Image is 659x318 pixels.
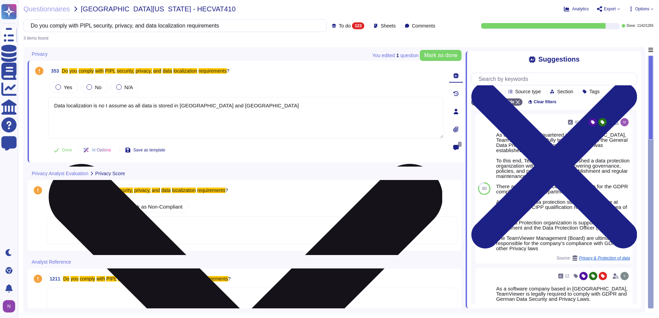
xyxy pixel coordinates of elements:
[32,52,48,56] span: Privacy
[424,53,457,58] span: Mark as done
[412,23,435,28] span: Comments
[420,50,462,61] button: Mark as done
[95,68,104,74] mark: with
[69,68,77,74] mark: you
[637,24,653,28] span: 1142 / 1265
[163,68,172,74] mark: data
[564,6,589,12] button: Analytics
[79,68,94,74] mark: comply
[95,84,101,90] span: No
[47,188,58,193] span: 794
[62,68,68,74] mark: Do
[620,118,629,126] img: user
[32,171,88,176] span: Privacy Analyst Evaluation
[48,97,444,138] textarea: Data localization is no I assume as all data is stored in [GEOGRAPHIC_DATA] and [GEOGRAPHIC_DATA]
[565,274,569,278] span: 12
[64,84,72,90] span: Yes
[124,84,133,90] span: N/A
[635,7,649,11] span: Options
[381,23,396,28] span: Sheets
[95,171,125,176] span: Privacy Score
[23,36,48,40] div: 3 items found
[352,22,364,29] div: 123
[173,68,197,74] mark: localization
[604,7,616,11] span: Export
[135,68,152,74] mark: privacy,
[32,259,71,264] span: Analyst Reference
[372,53,418,58] span: You edited question
[475,73,637,85] input: Search by keywords
[620,272,629,280] img: user
[627,24,636,28] span: Done:
[339,23,351,28] span: To do
[47,276,60,281] span: 1211
[396,53,399,58] b: 1
[572,7,589,11] span: Analytics
[153,68,161,74] mark: and
[23,6,70,12] span: Questionnaires
[482,187,487,191] span: 80
[458,142,462,147] span: 0
[48,68,59,73] span: 353
[199,68,227,74] mark: requirements
[227,68,230,74] span: ?
[116,68,134,74] mark: security,
[105,68,115,74] mark: PIPL
[3,300,15,312] img: user
[27,20,320,32] input: Search by keywords
[81,6,236,12] span: [GEOGRAPHIC_DATA][US_STATE] - HECVAT410
[1,299,20,314] button: user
